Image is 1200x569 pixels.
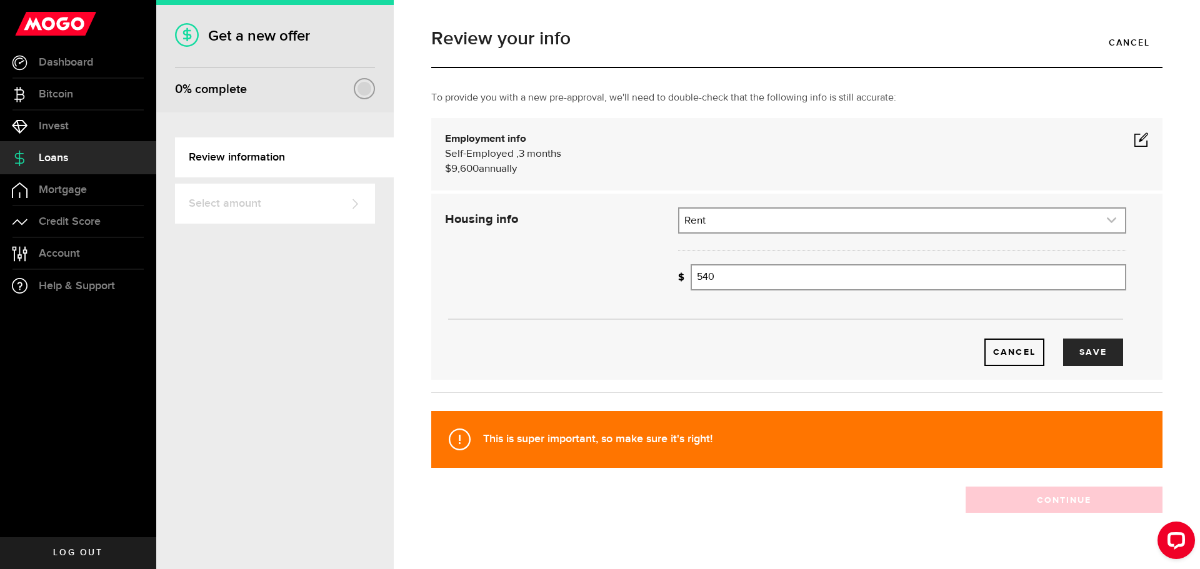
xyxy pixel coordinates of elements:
[39,89,73,100] span: Bitcoin
[53,548,102,557] span: Log out
[966,487,1162,513] button: Continue
[679,209,1125,232] a: expand select
[984,339,1044,366] a: Cancel
[445,149,519,159] span: Self-Employed ,
[175,82,182,97] span: 0
[39,57,93,68] span: Dashboard
[431,91,1162,106] p: To provide you with a new pre-approval, we'll need to double-check that the following info is sti...
[175,27,375,45] h1: Get a new offer
[39,152,68,164] span: Loans
[479,164,517,174] span: annually
[175,137,394,177] a: Review information
[445,134,526,144] b: Employment info
[39,280,115,292] span: Help & Support
[175,78,247,101] div: % complete
[519,149,561,159] span: 3 months
[39,121,69,132] span: Invest
[39,216,101,227] span: Credit Score
[445,164,479,174] span: $9,600
[1147,517,1200,569] iframe: LiveChat chat widget
[1063,339,1123,366] button: Save
[39,184,87,195] span: Mortgage
[1096,29,1162,56] a: Cancel
[445,213,518,225] strong: Housing info
[431,29,1162,48] h1: Review your info
[175,184,375,224] a: Select amount
[483,432,712,445] strong: This is super important, so make sure it's right!
[39,248,80,259] span: Account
